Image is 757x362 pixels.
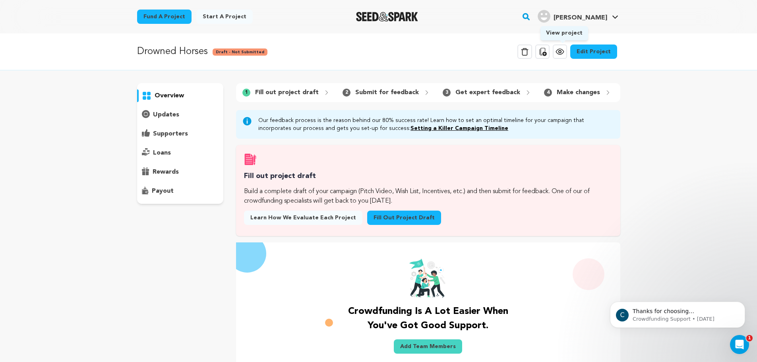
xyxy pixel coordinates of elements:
[137,166,224,178] button: rewards
[544,89,552,97] span: 4
[410,126,508,131] a: Setting a Killer Campaign Timeline
[244,170,612,182] h3: Fill out project draft
[137,128,224,140] button: supporters
[196,10,253,24] a: Start a project
[746,335,753,341] span: 1
[137,185,224,197] button: payout
[152,186,174,196] p: payout
[443,89,451,97] span: 3
[153,167,179,177] p: rewards
[153,110,179,120] p: updates
[557,88,600,97] p: Make changes
[730,335,749,354] iframe: Intercom live chat
[570,45,617,59] a: Edit Project
[137,108,224,121] button: updates
[137,89,224,102] button: overview
[356,12,418,21] img: Seed&Spark Logo Dark Mode
[244,211,362,225] a: Learn how we evaluate each project
[258,116,614,132] p: Our feedback process is the reason behind our 80% success rate! Learn how to set an optimal timel...
[137,147,224,159] button: loans
[598,285,757,341] iframe: Intercom notifications message
[355,88,419,97] p: Submit for feedback
[536,8,620,25] span: Connor R.'s Profile
[554,15,607,21] span: [PERSON_NAME]
[255,88,319,97] p: Fill out project draft
[538,10,607,23] div: Connor R.'s Profile
[137,10,192,24] a: Fund a project
[409,258,447,298] img: team goal image
[242,89,250,97] span: 1
[538,10,550,23] img: user.png
[340,304,516,333] p: Crowdfunding is a lot easier when you've got good support.
[343,89,350,97] span: 2
[356,12,418,21] a: Seed&Spark Homepage
[213,48,267,56] span: Draft - Not Submitted
[155,91,184,101] p: overview
[455,88,520,97] p: Get expert feedback
[137,45,208,59] p: Drowned Horses
[367,211,441,225] a: Fill out project draft
[536,8,620,23] a: Connor R.'s Profile
[153,148,171,158] p: loans
[244,187,612,206] p: Build a complete draft of your campaign (Pitch Video, Wish List, Incentives, etc.) and then submi...
[250,214,356,222] span: Learn how we evaluate each project
[153,129,188,139] p: supporters
[394,339,462,354] a: Add Team Members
